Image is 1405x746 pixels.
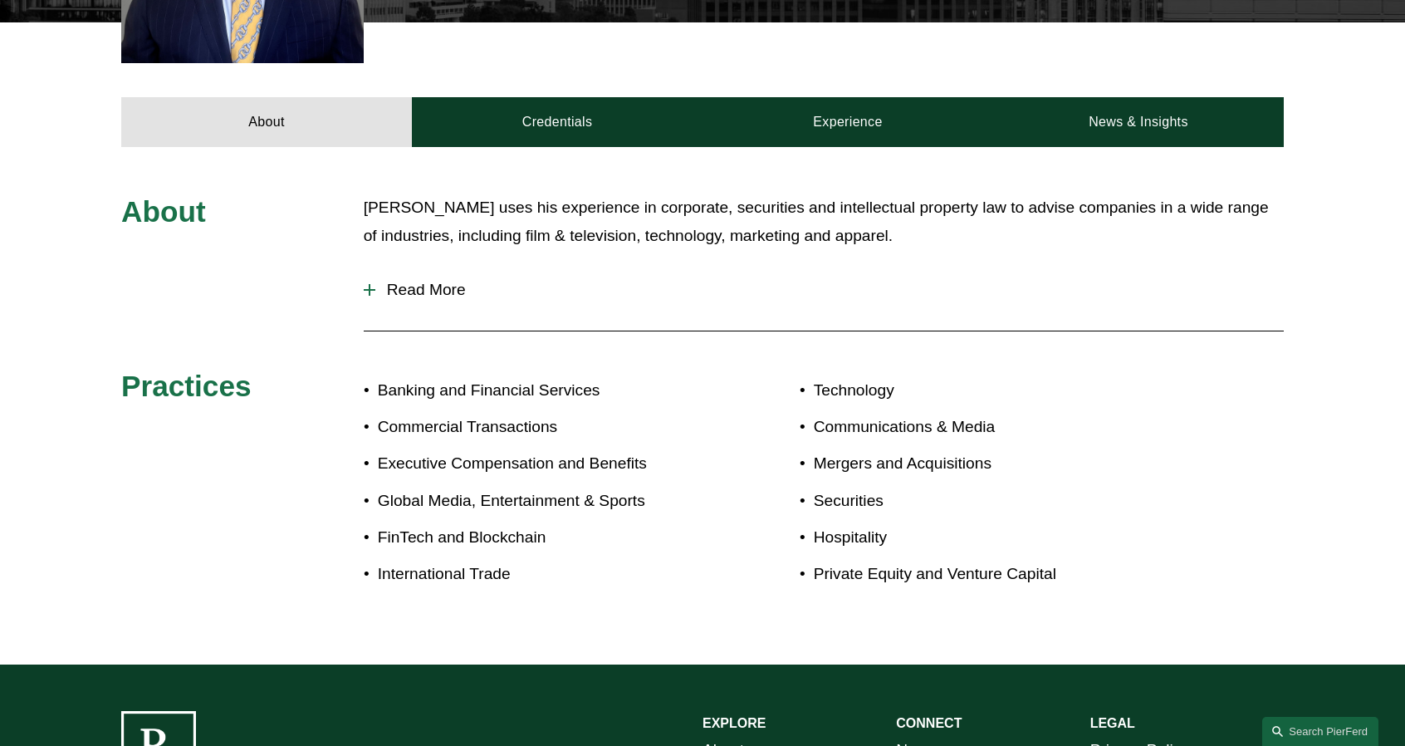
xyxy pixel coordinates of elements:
p: FinTech and Blockchain [378,523,702,552]
a: Search this site [1262,717,1378,746]
a: Experience [702,97,993,147]
span: Practices [121,370,252,402]
p: Private Equity and Venture Capital [814,560,1187,589]
p: Securities [814,487,1187,516]
p: Commercial Transactions [378,413,702,442]
p: Communications & Media [814,413,1187,442]
p: International Trade [378,560,702,589]
span: Read More [375,281,1284,299]
p: [PERSON_NAME] uses his experience in corporate, securities and intellectual property law to advis... [364,194,1284,251]
p: Executive Compensation and Benefits [378,449,702,479]
strong: CONNECT [896,716,962,730]
span: About [121,195,206,228]
a: News & Insights [993,97,1284,147]
strong: LEGAL [1090,716,1135,730]
p: Technology [814,376,1187,405]
a: Credentials [412,97,702,147]
button: Read More [364,268,1284,312]
p: Banking and Financial Services [378,376,702,405]
a: About [121,97,412,147]
strong: EXPLORE [702,716,766,730]
p: Global Media, Entertainment & Sports [378,487,702,516]
p: Hospitality [814,523,1187,552]
p: Mergers and Acquisitions [814,449,1187,479]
